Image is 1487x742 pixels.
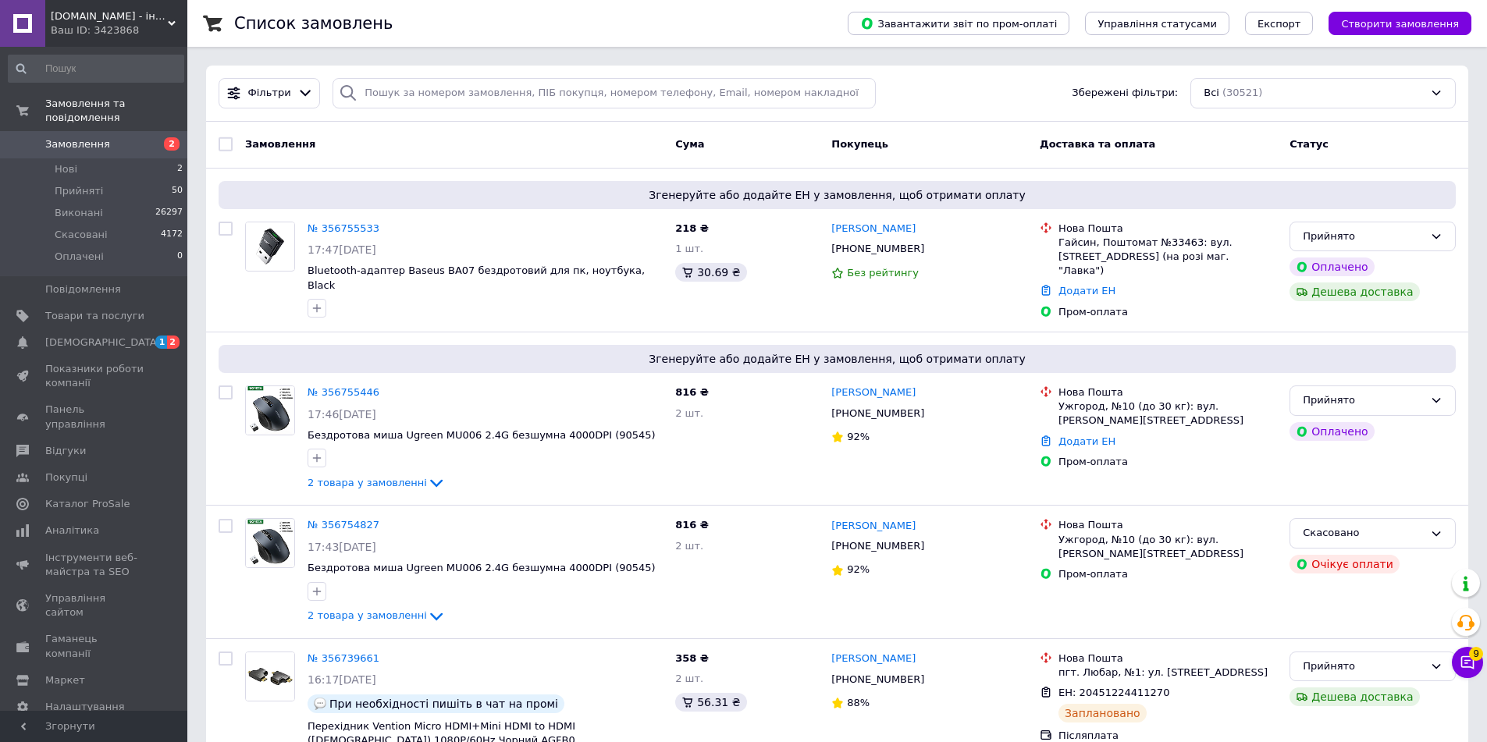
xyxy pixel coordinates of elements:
div: Нова Пошта [1058,222,1277,236]
span: Товари та послуги [45,309,144,323]
span: 92% [847,431,870,442]
img: Фото товару [246,520,294,567]
div: Гайсин, Поштомат №33463: вул. [STREET_ADDRESS] (на розі маг. "Лавка") [1058,236,1277,279]
span: 50 [172,184,183,198]
div: Прийнято [1303,229,1424,245]
span: Замовлення та повідомлення [45,97,187,125]
button: Чат з покупцем9 [1452,647,1483,678]
span: 1 [155,335,168,349]
input: Пошук за номером замовлення, ПІБ покупця, номером телефону, Email, номером накладної [333,78,876,108]
span: Замовлення [45,137,110,151]
span: 358 ₴ [675,652,709,664]
span: ЕН: 20451224411270 [1058,687,1169,698]
span: Всі [1204,86,1219,101]
span: Статус [1290,138,1329,150]
h1: Список замовлень [234,14,393,33]
span: 2 [177,162,183,176]
a: [PERSON_NAME] [831,385,916,400]
span: Інструменти веб-майстра та SEO [45,551,144,579]
span: 816 ₴ [675,386,709,398]
div: Дешева доставка [1290,687,1419,706]
button: Експорт [1245,12,1314,35]
a: Фото товару [245,385,295,435]
img: Фото товару [246,222,294,270]
a: Фото товару [245,222,295,272]
div: [PHONE_NUMBER] [828,403,927,424]
span: Фільтри [248,86,291,101]
span: Згенеруйте або додайте ЕН у замовлення, щоб отримати оплату [225,187,1450,203]
span: Показники роботи компанії [45,362,144,390]
span: 816 ₴ [675,519,709,531]
div: [PHONE_NUMBER] [828,536,927,556]
a: № 356754827 [308,519,379,531]
span: Аналітика [45,524,99,538]
span: Панель управління [45,403,144,431]
div: Нова Пошта [1058,518,1277,532]
span: Каталог ProSale [45,497,130,511]
a: Фото товару [245,651,295,701]
img: Фото товару [246,652,294,701]
span: Виконані [55,206,103,220]
span: Cума [675,138,704,150]
span: Бездротова миша Ugreen MU006 2.4G безшумна 4000DPI (90545) [308,429,656,441]
a: № 356755533 [308,222,379,234]
div: [PHONE_NUMBER] [828,669,927,690]
div: Очікує оплати [1290,555,1400,573]
a: Bluetooth-адаптер Baseus BA07 бездротовий для пк, ноутбука, Black [308,264,645,291]
div: Ужгород, №10 (до 30 кг): вул. [PERSON_NAME][STREET_ADDRESS] [1058,399,1277,428]
span: [DEMOGRAPHIC_DATA] [45,335,161,350]
span: 2 [167,335,180,349]
span: смарт.shop - інтернет магазин електроніки [51,9,168,23]
span: Нові [55,162,77,176]
span: Покупці [45,470,87,485]
a: Створити замовлення [1313,17,1471,29]
div: Прийнято [1303,659,1424,675]
a: 2 товара у замовленні [308,609,446,621]
span: Повідомлення [45,282,121,296]
span: 16:17[DATE] [308,673,376,686]
span: При необхідності пишіть в чат на промі [329,698,558,710]
div: Заплановано [1058,704,1147,722]
span: 9 [1469,647,1483,661]
span: Замовлення [245,138,315,150]
span: Гаманець компанії [45,632,144,660]
div: Оплачено [1290,422,1374,441]
span: 2 товара у замовленні [308,477,427,488]
a: Бездротова миша Ugreen MU006 2.4G безшумна 4000DPI (90545) [308,562,656,573]
span: Маркет [45,673,85,687]
span: 4172 [161,228,183,242]
input: Пошук [8,55,184,83]
div: Скасовано [1303,525,1424,541]
span: Оплачені [55,250,104,264]
div: Пром-оплата [1058,455,1277,469]
div: пгт. Любар, №1: ул. [STREET_ADDRESS] [1058,666,1277,680]
div: Ужгород, №10 (до 30 кг): вул. [PERSON_NAME][STREET_ADDRESS] [1058,533,1277,561]
img: Фото товару [246,386,294,434]
div: [PHONE_NUMBER] [828,239,927,259]
span: 218 ₴ [675,222,709,234]
span: Без рейтингу [847,267,919,279]
span: Управління статусами [1097,18,1217,30]
a: Фото товару [245,518,295,568]
a: Додати ЕН [1058,435,1115,447]
span: Прийняті [55,184,103,198]
span: Покупець [831,138,888,150]
span: 2 шт. [675,673,703,684]
span: 1 шт. [675,243,703,254]
div: Прийнято [1303,392,1424,409]
span: 2 шт. [675,540,703,552]
button: Створити замовлення [1329,12,1471,35]
div: Нова Пошта [1058,385,1277,399]
img: :speech_balloon: [314,698,326,710]
button: Управління статусами [1085,12,1229,35]
a: № 356739661 [308,652,379,664]
span: Управління сайтом [45,591,144,620]
span: Скасовані [55,228,108,242]
a: Додати ЕН [1058,285,1115,296]
div: Пром-оплата [1058,567,1277,581]
span: Експорт [1258,18,1301,30]
span: 17:47[DATE] [308,243,376,256]
span: 88% [847,697,870,708]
